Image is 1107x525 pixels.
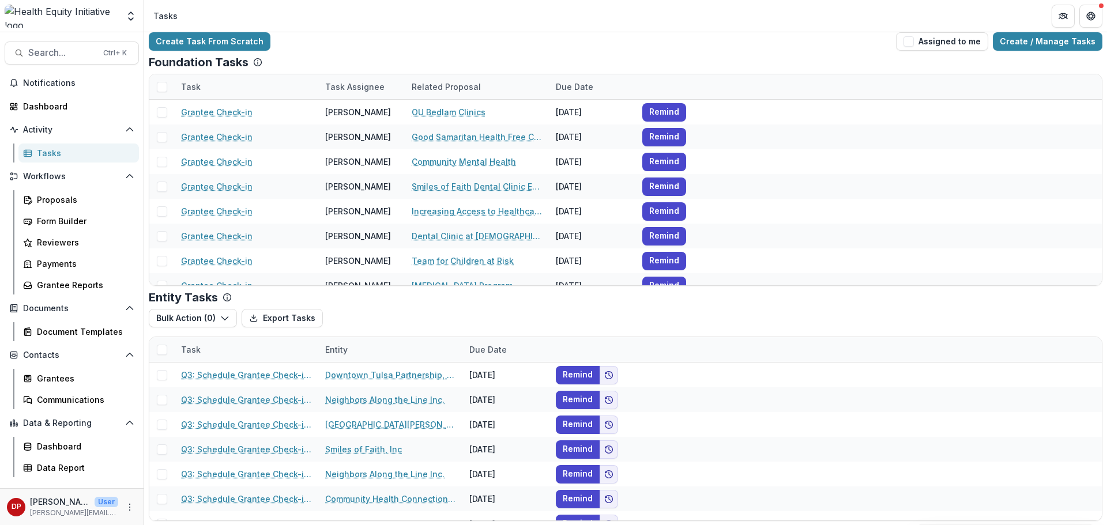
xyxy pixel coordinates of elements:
a: Neighbors Along the Line Inc. [325,394,445,406]
button: Search... [5,41,139,65]
div: Entity [318,337,462,362]
a: Payments [18,254,139,273]
div: [DATE] [462,362,549,387]
button: Open Contacts [5,346,139,364]
button: Remind [556,366,600,384]
div: [DATE] [462,437,549,462]
a: Q3: Schedule Grantee Check-in with [PERSON_NAME] [181,493,311,505]
span: Search... [28,47,96,58]
div: Ctrl + K [101,47,129,59]
div: [PERSON_NAME] [325,255,391,267]
a: Dashboard [5,97,139,116]
div: Due Date [462,337,549,362]
button: Remind [556,490,600,508]
button: Remind [556,391,600,409]
div: Dashboard [37,440,130,452]
div: Task [174,343,208,356]
div: [PERSON_NAME] [325,156,391,168]
a: [MEDICAL_DATA] Program [412,280,513,292]
div: Task [174,81,208,93]
p: Entity Tasks [149,290,218,304]
div: [DATE] [549,224,635,248]
div: [DATE] [549,273,635,298]
div: Tasks [37,147,130,159]
a: Q3: Schedule Grantee Check-in with [PERSON_NAME] [181,443,311,455]
a: Tasks [18,143,139,163]
div: Task [174,74,318,99]
span: Notifications [23,78,134,88]
p: User [95,497,118,507]
a: [GEOGRAPHIC_DATA][PERSON_NAME] , Inc. [325,418,455,430]
a: Reviewers [18,233,139,252]
button: Remind [642,277,686,295]
div: Dr. Janel Pasley [12,503,21,511]
span: Documents [23,304,121,314]
button: Open Activity [5,120,139,139]
div: Proposals [37,194,130,206]
div: [DATE] [462,412,549,437]
div: [PERSON_NAME] [325,180,391,192]
div: [DATE] [549,100,635,124]
a: Downtown Tulsa Partnership, Inc. [325,369,455,381]
a: Form Builder [18,211,139,231]
div: [PERSON_NAME] [325,230,391,242]
nav: breadcrumb [149,7,182,24]
div: Task [174,337,318,362]
div: Entity [318,343,355,356]
a: Community Health Connection Inc. [325,493,455,505]
div: Tasks [153,10,178,22]
a: Grantee Check-in [181,255,253,267]
button: Remind [642,103,686,122]
a: Q3: Schedule Grantee Check-in with [PERSON_NAME] [181,418,311,430]
button: Remind [642,227,686,245]
button: Remind [642,177,686,196]
div: [DATE] [462,387,549,412]
button: Remind [556,440,600,459]
a: Q3: Schedule Grantee Check-in with [PERSON_NAME] [181,468,311,480]
div: Form Builder [37,215,130,227]
div: [PERSON_NAME] [325,131,391,143]
a: Community Mental Health [412,156,516,168]
a: Dental Clinic at [DEMOGRAPHIC_DATA] Charities [412,230,542,242]
button: Remind [642,202,686,221]
button: Add to friends [600,391,618,409]
button: Remind [642,153,686,171]
button: Add to friends [600,416,618,434]
button: Open Documents [5,299,139,318]
a: Grantee Check-in [181,106,253,118]
div: Communications [37,394,130,406]
button: Remind [642,252,686,270]
a: Grantee Check-in [181,156,253,168]
div: [PERSON_NAME] [325,205,391,217]
a: Grantee Check-in [181,280,253,292]
div: [DATE] [462,486,549,511]
span: Contacts [23,350,121,360]
span: Data & Reporting [23,418,121,428]
button: Notifications [5,74,139,92]
a: OU Bedlam Clinics [412,106,485,118]
div: [DATE] [549,199,635,224]
p: [PERSON_NAME][EMAIL_ADDRESS][PERSON_NAME][DATE][DOMAIN_NAME] [30,508,118,518]
div: Task Assignee [318,81,391,93]
span: Workflows [23,172,121,182]
button: Remind [642,128,686,146]
a: Proposals [18,190,139,209]
div: Due Date [549,74,635,99]
button: Add to friends [600,440,618,459]
a: Create / Manage Tasks [993,32,1102,51]
div: [DATE] [549,124,635,149]
button: Add to friends [600,366,618,384]
div: [DATE] [462,462,549,486]
button: Remind [556,416,600,434]
a: Team for Children at Risk [412,255,514,267]
a: Grantee Check-in [181,230,253,242]
button: Remind [556,465,600,484]
div: [PERSON_NAME] [325,106,391,118]
a: Dashboard [18,437,139,456]
div: Dashboard [23,100,130,112]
